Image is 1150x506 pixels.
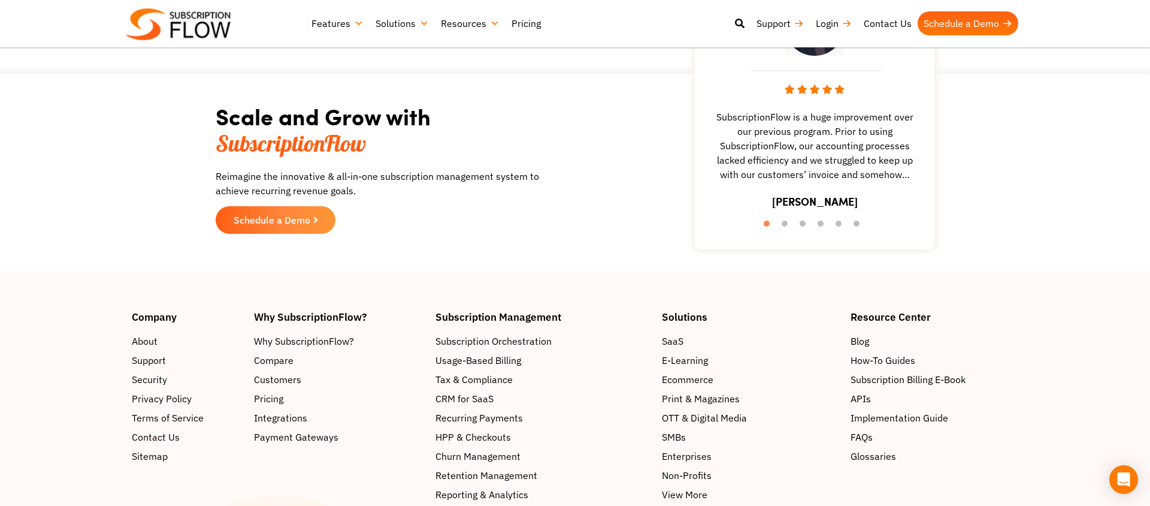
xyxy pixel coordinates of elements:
[851,312,1018,322] h4: Resource Center
[126,8,231,40] img: Subscriptionflow
[132,430,242,444] a: Contact Us
[132,334,242,348] a: About
[132,372,242,387] a: Security
[305,11,370,35] a: Features
[254,391,283,406] span: Pricing
[858,11,918,35] a: Contact Us
[851,353,915,368] span: How-To Guides
[851,449,1018,463] a: Glossaries
[132,411,204,425] span: Terms of Service
[254,312,424,322] h4: Why SubscriptionFlow?
[662,372,839,387] a: Ecommerce
[435,449,650,463] a: Churn Management
[851,372,966,387] span: Subscription Billing E-Book
[662,487,707,502] span: View More
[662,411,839,425] a: OTT & Digital Media
[132,372,167,387] span: Security
[851,430,873,444] span: FAQs
[435,391,494,406] span: CRM for SaaS
[851,372,1018,387] a: Subscription Billing E-Book
[132,430,180,444] span: Contact Us
[662,430,839,444] a: SMBs
[851,449,896,463] span: Glossaries
[435,312,650,322] h4: Subscription Management
[851,411,948,425] span: Implementation Guide
[216,169,545,198] p: Reimagine the innovative & all-in-one subscription management system to achieve recurring revenue...
[851,391,1018,406] a: APIs
[254,430,424,444] a: Payment Gateways
[216,104,545,156] h2: Scale and Grow with
[435,411,650,425] a: Recurring Payments
[435,334,650,348] a: Subscription Orchestration
[810,11,858,35] a: Login
[435,411,523,425] span: Recurring Payments
[435,391,650,406] a: CRM for SaaS
[662,334,839,348] a: SaaS
[662,468,712,483] span: Non-Profits
[132,391,242,406] a: Privacy Policy
[662,312,839,322] h4: Solutions
[435,487,650,502] a: Reporting & Analytics
[132,312,242,322] h4: Company
[132,411,242,425] a: Terms of Service
[435,353,521,368] span: Usage-Based Billing
[851,334,869,348] span: Blog
[662,430,686,444] span: SMBs
[662,391,839,406] a: Print & Magazines
[132,353,242,368] a: Support
[254,372,301,387] span: Customers
[435,372,513,387] span: Tax & Compliance
[851,334,1018,348] a: Blog
[435,353,650,368] a: Usage-Based Billing
[132,353,166,368] span: Support
[216,206,335,234] a: Schedule a Demo
[701,110,928,182] span: SubscriptionFlow is a huge improvement over our previous program. Prior to using SubscriptionFlow...
[662,411,747,425] span: OTT & Digital Media
[836,221,848,233] button: 5 of 6
[764,221,776,233] button: 1 of 6
[254,334,424,348] a: Why SubscriptionFlow?
[662,468,839,483] a: Non-Profits
[254,353,293,368] span: Compare
[662,487,839,502] a: View More
[254,391,424,406] a: Pricing
[254,430,338,444] span: Payment Gateways
[254,411,307,425] span: Integrations
[370,11,435,35] a: Solutions
[254,372,424,387] a: Customers
[750,11,810,35] a: Support
[435,487,528,502] span: Reporting & Analytics
[132,449,242,463] a: Sitemap
[435,334,552,348] span: Subscription Orchestration
[662,372,713,387] span: Ecommerce
[435,372,650,387] a: Tax & Compliance
[254,353,424,368] a: Compare
[851,353,1018,368] a: How-To Guides
[851,411,1018,425] a: Implementation Guide
[785,85,845,94] img: stars
[435,468,537,483] span: Retention Management
[435,468,650,483] a: Retention Management
[782,221,794,233] button: 2 of 6
[435,430,650,444] a: HPP & Checkouts
[234,215,310,225] span: Schedule a Demo
[254,411,424,425] a: Integrations
[435,449,520,463] span: Churn Management
[132,334,158,348] span: About
[918,11,1018,35] a: Schedule a Demo
[1109,465,1138,494] div: Open Intercom Messenger
[662,353,839,368] a: E-Learning
[662,353,708,368] span: E-Learning
[818,221,830,233] button: 4 of 6
[254,334,354,348] span: Why SubscriptionFlow?
[132,391,192,406] span: Privacy Policy
[506,11,547,35] a: Pricing
[132,449,168,463] span: Sitemap
[435,430,511,444] span: HPP & Checkouts
[662,391,740,406] span: Print & Magazines
[435,11,506,35] a: Resources
[216,129,366,158] span: SubscriptionFlow
[662,449,712,463] span: Enterprises
[854,221,865,233] button: 6 of 6
[851,430,1018,444] a: FAQs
